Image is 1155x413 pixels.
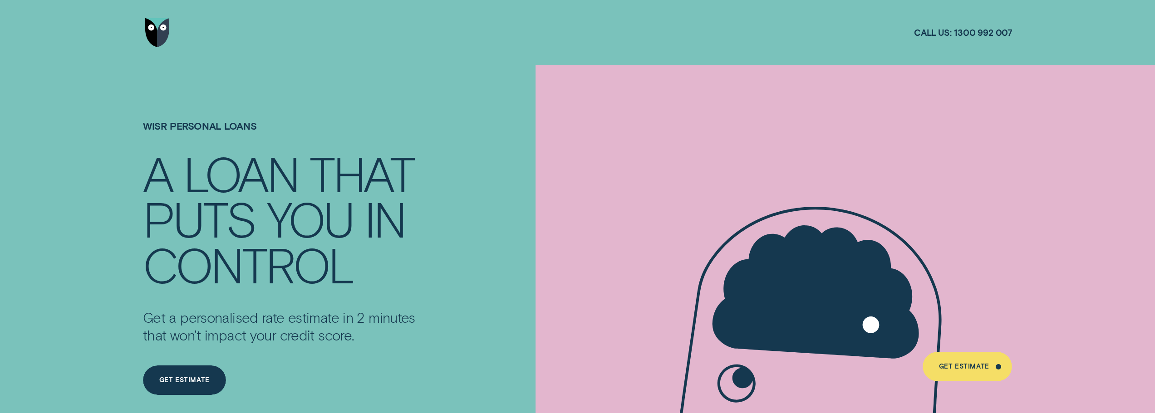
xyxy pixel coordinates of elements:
a: Call us:1300 992 007 [914,27,1012,38]
div: PUTS [143,195,256,241]
div: A [143,150,172,195]
div: LOAN [183,150,298,195]
div: THAT [310,150,414,195]
span: Call us: [914,27,951,38]
span: 1300 992 007 [954,27,1012,38]
img: Wisr [145,18,170,48]
div: YOU [267,195,353,241]
h1: Wisr Personal Loans [143,120,426,150]
div: IN [364,195,405,241]
a: Get Estimate [923,352,1012,381]
a: Get Estimate [143,365,226,395]
h4: A LOAN THAT PUTS YOU IN CONTROL [143,150,426,287]
p: Get a personalised rate estimate in 2 minutes that won't impact your credit score. [143,308,426,344]
div: CONTROL [143,241,353,287]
